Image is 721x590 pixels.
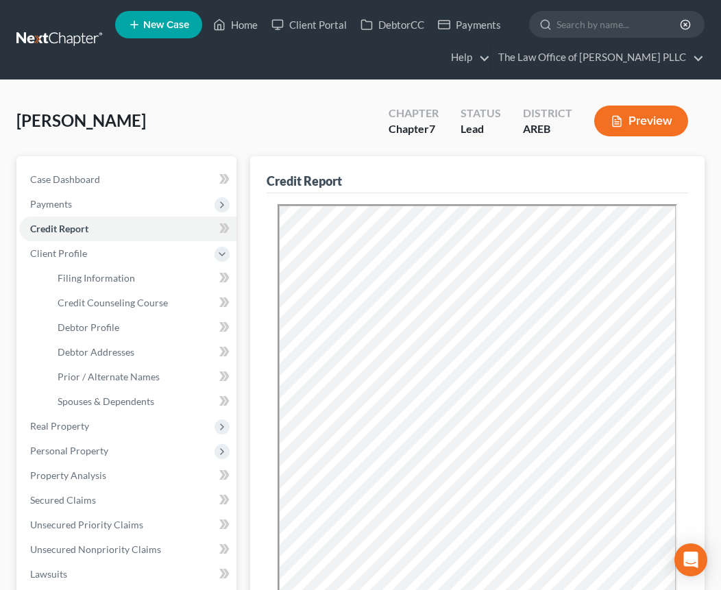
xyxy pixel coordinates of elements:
[16,110,146,130] span: [PERSON_NAME]
[429,122,435,135] span: 7
[143,20,189,30] span: New Case
[30,173,100,185] span: Case Dashboard
[265,12,354,37] a: Client Portal
[19,537,236,562] a: Unsecured Nonpriority Claims
[30,420,89,432] span: Real Property
[389,106,439,121] div: Chapter
[19,217,236,241] a: Credit Report
[58,346,134,358] span: Debtor Addresses
[47,266,236,291] a: Filing Information
[30,568,67,580] span: Lawsuits
[30,445,108,456] span: Personal Property
[19,562,236,587] a: Lawsuits
[30,519,143,530] span: Unsecured Priority Claims
[30,543,161,555] span: Unsecured Nonpriority Claims
[594,106,688,136] button: Preview
[47,291,236,315] a: Credit Counseling Course
[58,297,168,308] span: Credit Counseling Course
[47,315,236,340] a: Debtor Profile
[431,12,508,37] a: Payments
[354,12,431,37] a: DebtorCC
[19,488,236,513] a: Secured Claims
[19,463,236,488] a: Property Analysis
[47,389,236,414] a: Spouses & Dependents
[19,167,236,192] a: Case Dashboard
[30,469,106,481] span: Property Analysis
[47,340,236,365] a: Debtor Addresses
[523,121,572,137] div: AREB
[206,12,265,37] a: Home
[58,321,119,333] span: Debtor Profile
[491,45,704,70] a: The Law Office of [PERSON_NAME] PLLC
[523,106,572,121] div: District
[674,543,707,576] div: Open Intercom Messenger
[389,121,439,137] div: Chapter
[19,513,236,537] a: Unsecured Priority Claims
[58,272,135,284] span: Filing Information
[267,173,342,189] div: Credit Report
[30,198,72,210] span: Payments
[47,365,236,389] a: Prior / Alternate Names
[444,45,490,70] a: Help
[557,12,682,37] input: Search by name...
[58,371,160,382] span: Prior / Alternate Names
[30,494,96,506] span: Secured Claims
[30,247,87,259] span: Client Profile
[58,395,154,407] span: Spouses & Dependents
[461,106,501,121] div: Status
[30,223,88,234] span: Credit Report
[461,121,501,137] div: Lead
